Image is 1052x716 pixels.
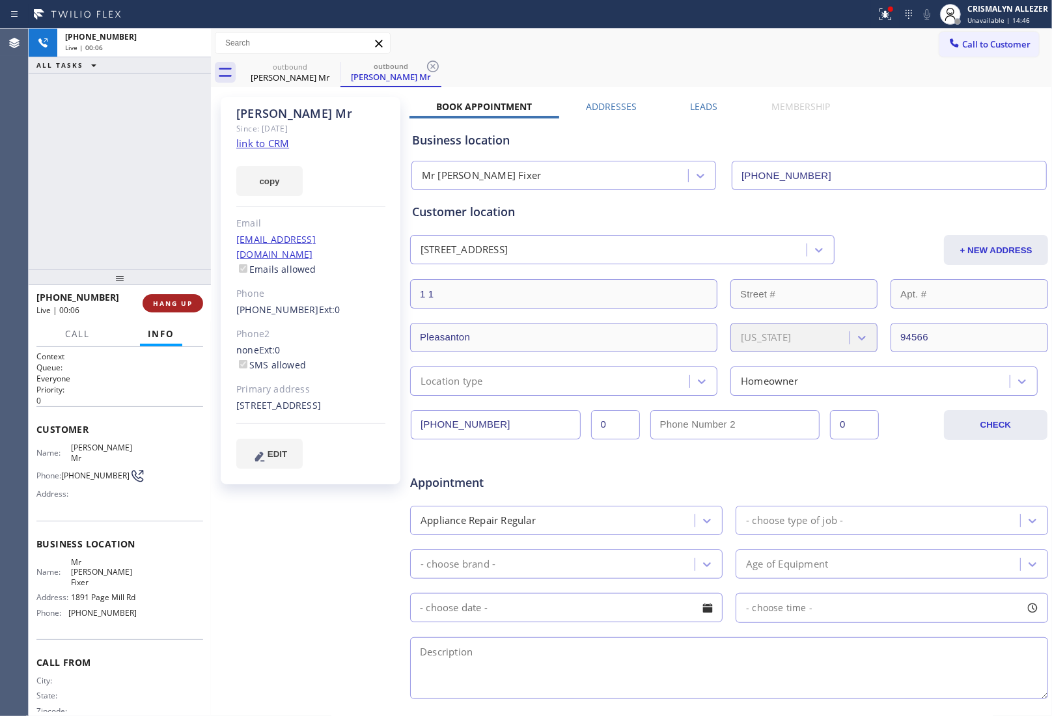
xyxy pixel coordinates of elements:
span: ALL TASKS [36,61,83,70]
span: Business location [36,538,203,550]
button: HANG UP [143,294,203,312]
h2: Priority: [36,384,203,395]
span: 1891 Page Mill Rd [71,592,136,602]
div: Location type [421,374,483,389]
input: City [410,323,717,352]
span: Live | 00:06 [65,43,103,52]
div: Email [236,216,385,231]
input: Apt. # [891,279,1048,309]
div: Brad Mr [342,58,440,86]
div: Age of Equipment [746,557,828,571]
input: Ext. [591,410,640,439]
div: Primary address [236,382,385,397]
span: Ext: 0 [319,303,340,316]
input: Street # [730,279,878,309]
div: Since: [DATE] [236,121,385,136]
h1: Context [36,351,203,362]
span: Mr [PERSON_NAME] Fixer [71,557,136,587]
input: ZIP [891,323,1048,352]
span: Zipcode: [36,706,71,716]
div: CRISMALYN ALLEZER [967,3,1048,14]
span: Name: [36,567,71,577]
button: CHECK [944,410,1048,440]
div: - choose brand - [421,557,495,571]
input: Search [215,33,390,53]
span: Address: [36,592,71,602]
span: [PHONE_NUMBER] [61,471,130,480]
span: Call From [36,656,203,668]
div: Appliance Repair Regular [421,513,536,528]
span: [PERSON_NAME] Mr [71,443,136,463]
input: Phone Number 2 [650,410,820,439]
label: Leads [691,100,718,113]
input: Ext. 2 [830,410,879,439]
span: Info [148,328,174,340]
span: [PHONE_NUMBER] [68,608,137,618]
span: Phone: [36,608,68,618]
span: Name: [36,448,71,458]
div: [STREET_ADDRESS] [236,398,385,413]
span: Call to Customer [962,38,1031,50]
span: City: [36,676,71,685]
label: Emails allowed [236,263,316,275]
label: SMS allowed [236,359,306,371]
span: Ext: 0 [259,344,281,356]
span: Appointment [410,474,621,491]
div: [PERSON_NAME] Mr [236,106,385,121]
div: Customer location [412,203,1046,221]
div: Phone [236,286,385,301]
a: [PHONE_NUMBER] [236,303,319,316]
button: Call to Customer [939,32,1039,57]
span: [PHONE_NUMBER] [65,31,137,42]
div: [PERSON_NAME] Mr [342,71,440,83]
div: outbound [342,61,440,71]
div: Homeowner [741,374,798,389]
input: SMS allowed [239,360,247,368]
label: Membership [771,100,830,113]
label: Addresses [586,100,637,113]
input: Phone Number [732,161,1047,190]
button: Mute [918,5,936,23]
button: ALL TASKS [29,57,109,73]
button: + NEW ADDRESS [944,235,1048,265]
input: Phone Number [411,410,581,439]
div: [STREET_ADDRESS] [421,243,508,258]
h2: Queue: [36,362,203,373]
span: EDIT [268,449,287,459]
span: [PHONE_NUMBER] [36,291,119,303]
span: - choose time - [746,601,812,614]
p: 0 [36,395,203,406]
input: - choose date - [410,593,723,622]
div: none [236,343,385,373]
span: Phone: [36,471,61,480]
label: Book Appointment [436,100,532,113]
div: Phone2 [236,327,385,342]
span: Unavailable | 14:46 [967,16,1030,25]
button: Call [57,322,98,347]
a: link to CRM [236,137,289,150]
span: HANG UP [153,299,193,308]
div: outbound [241,62,339,72]
button: EDIT [236,439,303,469]
span: Customer [36,423,203,435]
input: Emails allowed [239,264,247,273]
a: [EMAIL_ADDRESS][DOMAIN_NAME] [236,233,316,260]
span: Call [65,328,90,340]
button: copy [236,166,303,196]
button: Info [140,322,182,347]
div: [PERSON_NAME] Mr [241,72,339,83]
div: Business location [412,131,1046,149]
span: Address: [36,489,71,499]
span: State: [36,691,71,700]
span: Live | 00:06 [36,305,79,316]
div: Brad Mr [241,58,339,87]
div: Mr [PERSON_NAME] Fixer [422,169,541,184]
input: Address [410,279,717,309]
div: - choose type of job - [746,513,843,528]
p: Everyone [36,373,203,384]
